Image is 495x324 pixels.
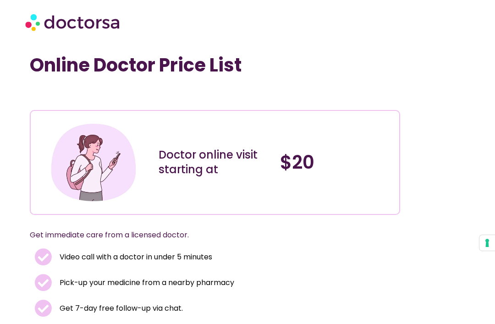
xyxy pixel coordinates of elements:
h4: $20 [280,151,392,173]
span: Video call with a doctor in under 5 minutes [57,251,212,264]
iframe: Customer reviews powered by Trustpilot [34,90,172,101]
span: Get 7-day free follow-up via chat. [57,302,183,315]
img: Illustration depicting a young woman in a casual outfit, engaged with her smartphone. She has a p... [49,118,138,208]
span: Pick-up your medicine from a nearby pharmacy [57,276,234,289]
h1: Online Doctor Price List [30,54,400,76]
button: Your consent preferences for tracking technologies [479,235,495,251]
p: Get immediate care from a licensed doctor. [30,229,378,242]
div: Doctor online visit starting at [159,148,271,177]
